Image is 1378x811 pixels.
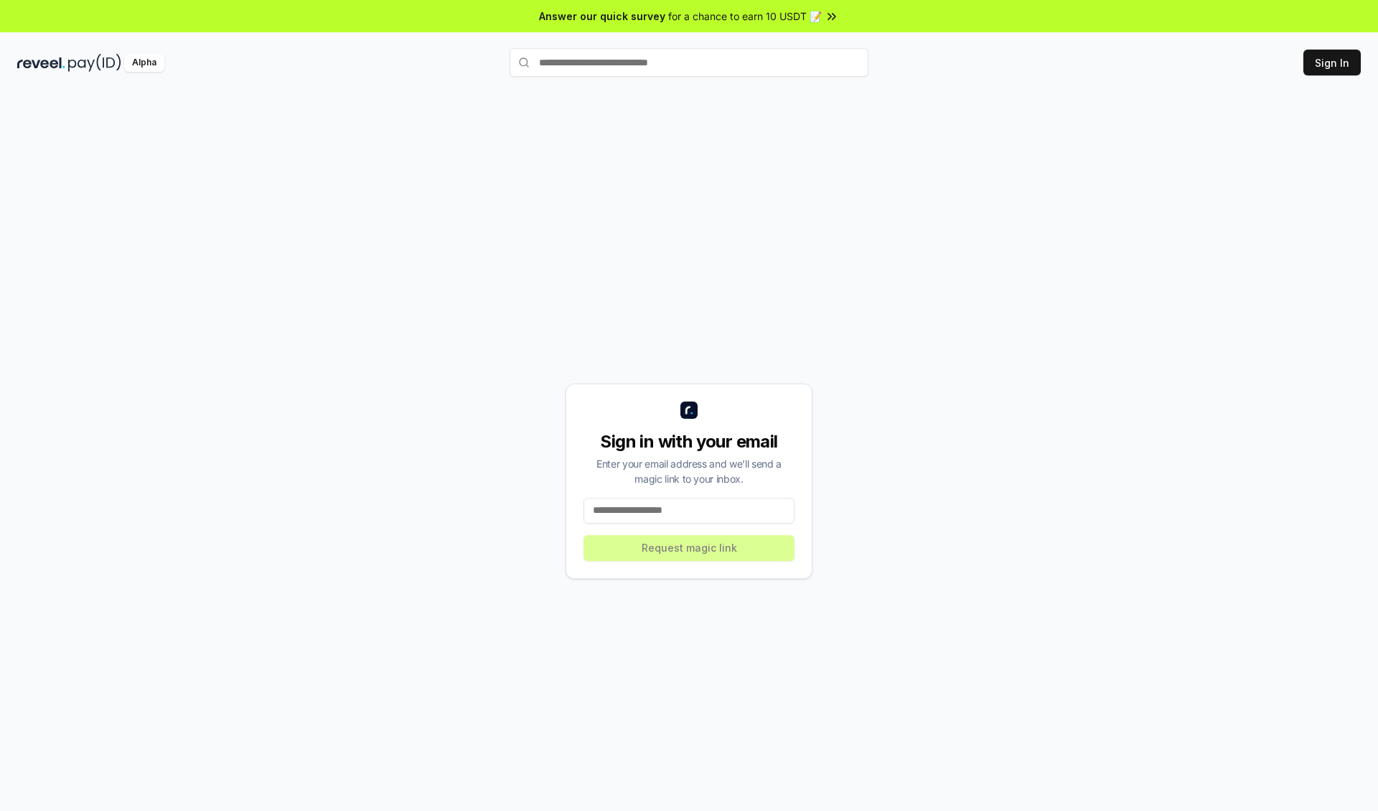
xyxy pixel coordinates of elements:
img: pay_id [68,54,121,72]
div: Sign in with your email [583,430,795,453]
div: Alpha [124,54,164,72]
img: logo_small [680,402,698,419]
img: reveel_dark [17,54,65,72]
span: Answer our quick survey [539,9,665,24]
button: Sign In [1303,50,1361,75]
span: for a chance to earn 10 USDT 📝 [668,9,822,24]
div: Enter your email address and we’ll send a magic link to your inbox. [583,456,795,486]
